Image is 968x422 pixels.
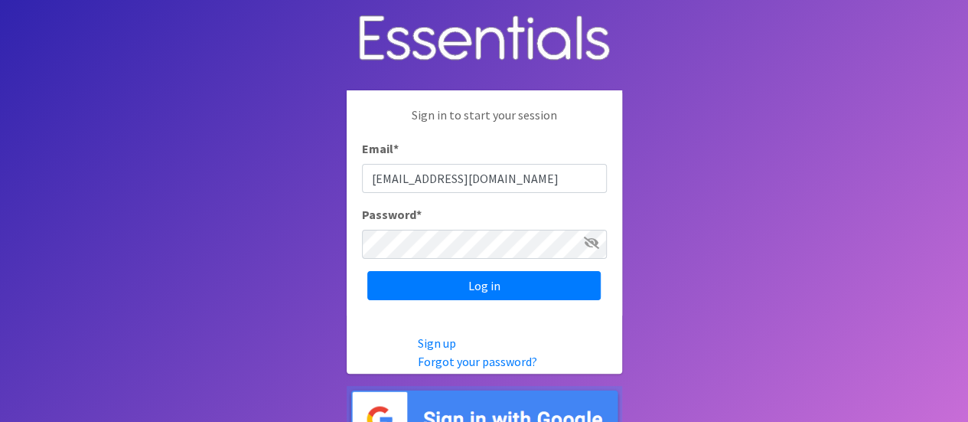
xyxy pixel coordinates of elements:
abbr: required [416,207,422,222]
input: Log in [367,271,601,300]
a: Sign up [418,335,456,351]
label: Email [362,139,399,158]
a: Forgot your password? [418,354,537,369]
abbr: required [393,141,399,156]
p: Sign in to start your session [362,106,607,139]
label: Password [362,205,422,224]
